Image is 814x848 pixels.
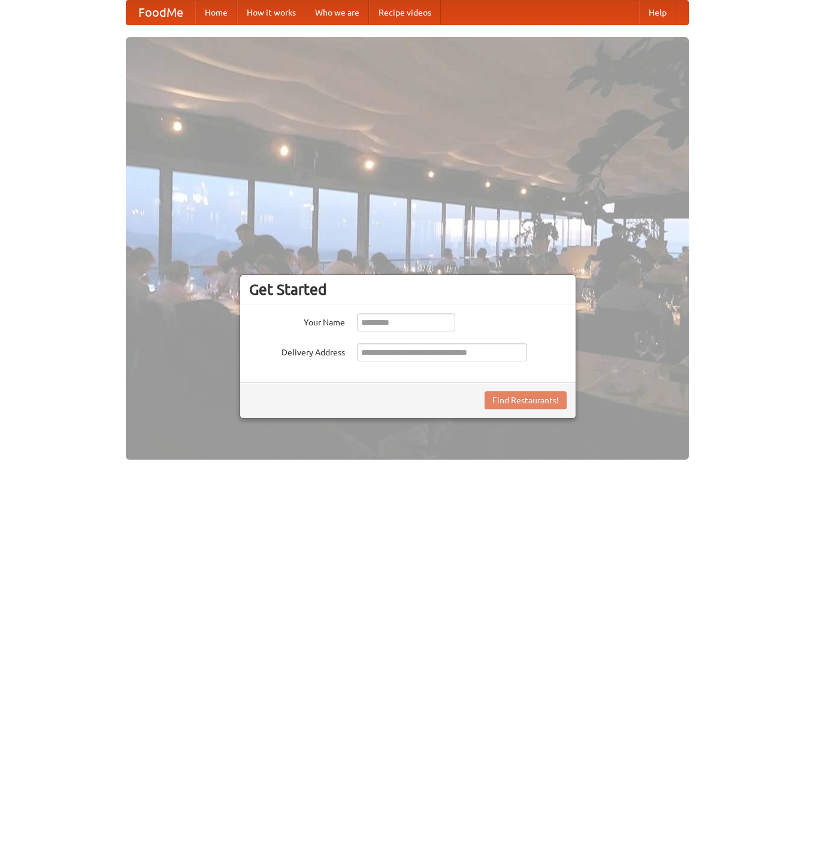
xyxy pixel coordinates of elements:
[126,1,195,25] a: FoodMe
[305,1,369,25] a: Who we are
[639,1,676,25] a: Help
[237,1,305,25] a: How it works
[369,1,441,25] a: Recipe videos
[249,313,345,328] label: Your Name
[485,391,567,409] button: Find Restaurants!
[249,343,345,358] label: Delivery Address
[249,280,567,298] h3: Get Started
[195,1,237,25] a: Home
